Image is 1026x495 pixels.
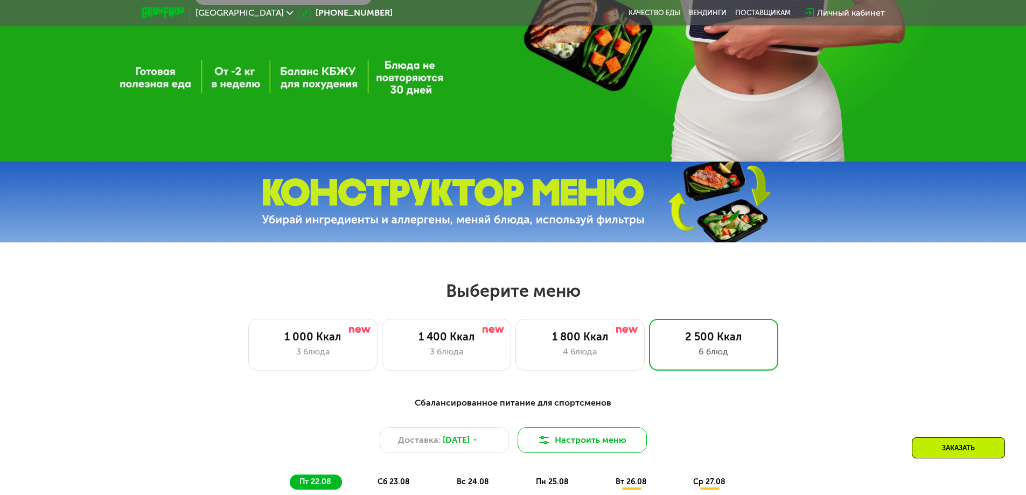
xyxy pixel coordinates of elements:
div: 6 блюд [660,345,767,358]
span: ср 27.08 [693,477,725,486]
div: 1 800 Ккал [527,330,633,343]
span: [DATE] [443,434,470,447]
div: Сбалансированное питание для спортсменов [194,396,832,410]
a: Вендинги [689,9,727,17]
a: [PHONE_NUMBER] [298,6,393,19]
div: 4 блюда [527,345,633,358]
span: [GEOGRAPHIC_DATA] [196,9,284,17]
span: вс 24.08 [457,477,489,486]
div: 3 блюда [393,345,500,358]
div: 1 400 Ккал [393,330,500,343]
span: пн 25.08 [536,477,569,486]
button: Настроить меню [518,427,647,453]
div: Заказать [912,437,1005,458]
a: Качество еды [629,9,680,17]
span: пт 22.08 [299,477,331,486]
div: поставщикам [735,9,791,17]
div: 1 000 Ккал [260,330,366,343]
div: 2 500 Ккал [660,330,767,343]
div: 3 блюда [260,345,366,358]
span: Доставка: [398,434,441,447]
span: сб 23.08 [378,477,410,486]
div: Личный кабинет [817,6,885,19]
h2: Выберите меню [34,280,992,302]
span: вт 26.08 [616,477,647,486]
